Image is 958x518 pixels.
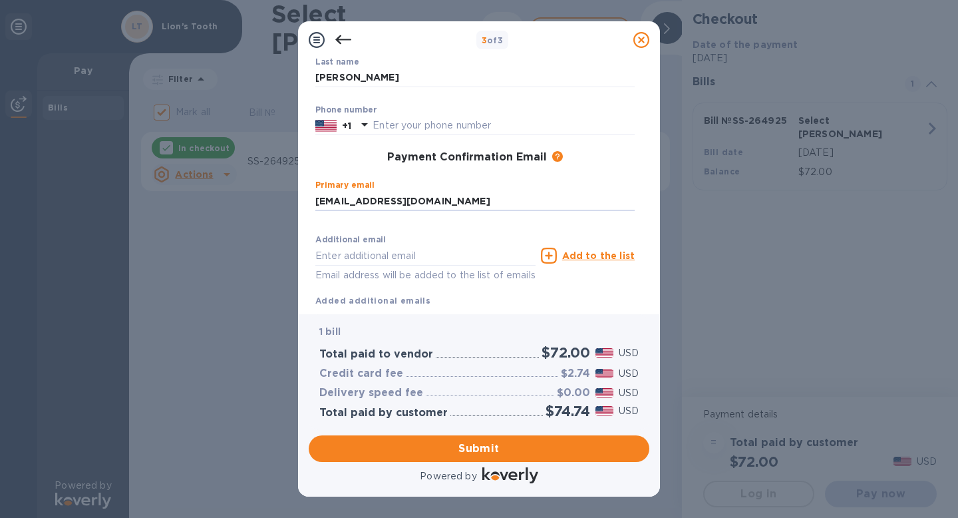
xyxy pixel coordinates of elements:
[315,58,359,66] label: Last name
[595,369,613,378] img: USD
[619,404,639,418] p: USD
[482,467,538,483] img: Logo
[319,441,639,457] span: Submit
[315,182,375,190] label: Primary email
[319,348,433,361] h3: Total paid to vendor
[561,368,590,380] h3: $2.74
[315,296,430,306] b: Added additional emails
[557,387,590,399] h3: $0.00
[619,386,639,400] p: USD
[619,367,639,381] p: USD
[315,119,337,133] img: US
[482,35,487,45] span: 3
[315,68,635,88] input: Enter your last name
[319,407,448,419] h3: Total paid by customer
[619,346,639,360] p: USD
[319,326,341,337] b: 1 bill
[546,403,590,419] h2: $74.74
[562,250,635,261] u: Add to the list
[315,236,386,244] label: Additional email
[420,469,476,483] p: Powered by
[309,435,649,462] button: Submit
[319,387,423,399] h3: Delivery speed fee
[315,246,536,266] input: Enter additional email
[319,368,403,380] h3: Credit card fee
[595,348,613,358] img: USD
[315,191,635,211] input: Enter your primary email
[342,119,351,132] p: +1
[373,116,635,136] input: Enter your phone number
[595,406,613,415] img: USD
[315,106,377,114] label: Phone number
[315,268,536,283] p: Email address will be added to the list of emails
[595,388,613,397] img: USD
[482,35,504,45] b: of 3
[387,151,547,164] h3: Payment Confirmation Email
[542,344,590,361] h2: $72.00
